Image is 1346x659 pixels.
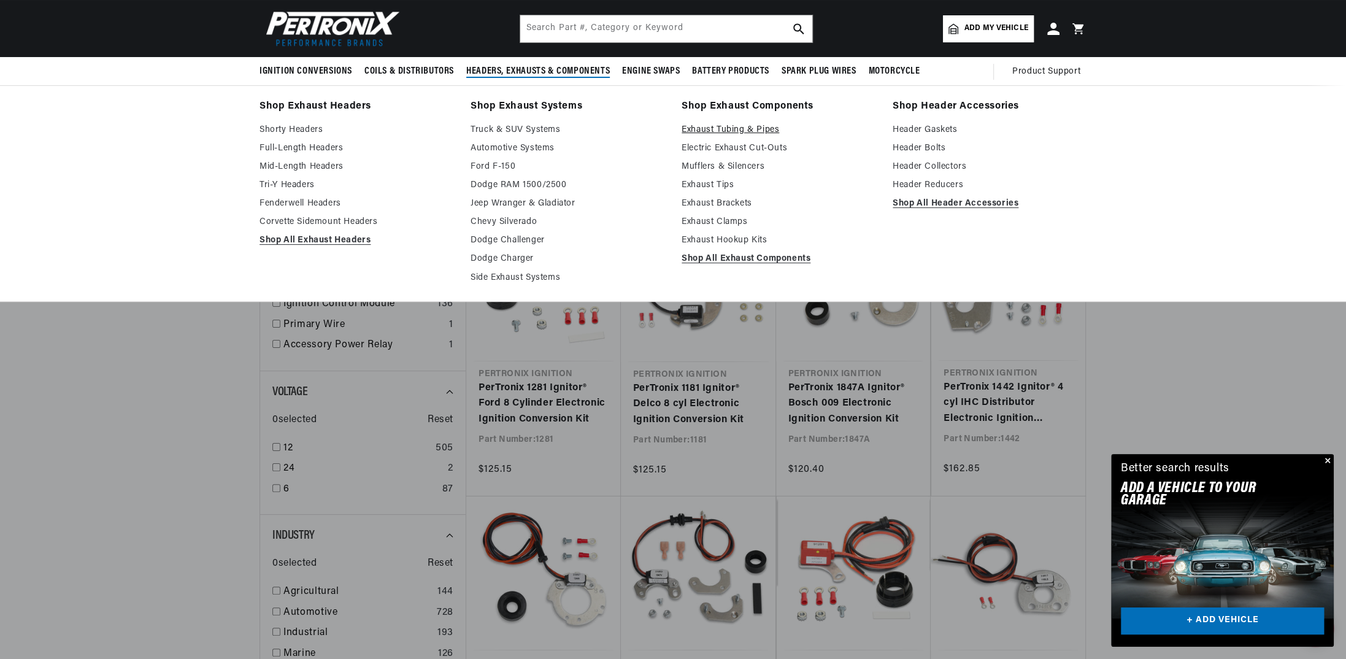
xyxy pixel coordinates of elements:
div: 1 [449,317,453,333]
span: Battery Products [692,65,769,78]
a: Dodge RAM 1500/2500 [471,178,664,193]
a: Exhaust Tips [682,178,875,193]
a: Header Gaskets [893,123,1086,137]
a: Shorty Headers [260,123,453,137]
div: 728 [437,605,453,621]
summary: Coils & Distributors [358,57,460,86]
a: Agricultural [283,584,433,600]
span: Spark Plug Wires [782,65,856,78]
img: Pertronix [260,7,401,50]
a: Chevy Silverado [471,215,664,229]
span: Industry [272,530,315,542]
input: Search Part #, Category or Keyword [520,15,812,42]
span: Add my vehicle [964,23,1028,34]
a: Shop Exhaust Components [682,98,875,115]
button: search button [785,15,812,42]
a: Shop Exhaust Systems [471,98,664,115]
a: Exhaust Tubing & Pipes [682,123,875,137]
span: 0 selected [272,556,317,572]
a: Shop All Header Accessories [893,196,1086,211]
summary: Spark Plug Wires [775,57,863,86]
a: Ford F-150 [471,160,664,174]
a: Dodge Challenger [471,233,664,248]
summary: Product Support [1012,57,1086,87]
a: 12 [283,441,431,457]
span: Reset [428,556,453,572]
h2: Add A VEHICLE to your garage [1121,482,1293,507]
summary: Engine Swaps [616,57,686,86]
a: Automotive [283,605,432,621]
a: Side Exhaust Systems [471,271,664,285]
a: Shop All Exhaust Headers [260,233,453,248]
a: + ADD VEHICLE [1121,607,1324,635]
div: 193 [437,625,453,641]
span: 0 selected [272,412,317,428]
a: Jeep Wranger & Gladiator [471,196,664,211]
a: Shop All Exhaust Components [682,252,875,266]
a: 24 [283,461,443,477]
span: Motorcycle [868,65,920,78]
a: Electric Exhaust Cut-Outs [682,141,875,156]
a: Dodge Charger [471,252,664,266]
a: Shop Exhaust Headers [260,98,453,115]
summary: Headers, Exhausts & Components [460,57,616,86]
a: Header Bolts [893,141,1086,156]
a: Header Collectors [893,160,1086,174]
a: Industrial [283,625,433,641]
summary: Battery Products [686,57,775,86]
span: Headers, Exhausts & Components [466,65,610,78]
span: Ignition Conversions [260,65,352,78]
a: Accessory Power Relay [283,337,444,353]
span: Reset [428,412,453,428]
summary: Motorcycle [862,57,926,86]
div: 87 [442,482,453,498]
span: Engine Swaps [622,65,680,78]
div: 2 [448,461,453,477]
a: 6 [283,482,437,498]
a: Exhaust Hookup Kits [682,233,875,248]
button: Close [1319,454,1334,469]
div: 1 [449,337,453,353]
span: Coils & Distributors [364,65,454,78]
a: Ignition Control Module [283,296,433,312]
a: PerTronix 1181 Ignitor® Delco 8 cyl Electronic Ignition Conversion Kit [633,381,764,428]
a: Truck & SUV Systems [471,123,664,137]
span: Voltage [272,386,307,398]
a: Corvette Sidemount Headers [260,215,453,229]
a: Exhaust Clamps [682,215,875,229]
a: Mufflers & Silencers [682,160,875,174]
a: Primary Wire [283,317,444,333]
a: Exhaust Brackets [682,196,875,211]
a: Shop Header Accessories [893,98,1086,115]
a: Add my vehicle [943,15,1034,42]
div: 144 [437,584,453,600]
summary: Ignition Conversions [260,57,358,86]
a: Fenderwell Headers [260,196,453,211]
a: PerTronix 1442 Ignitor® 4 cyl IHC Distributor Electronic Ignition Conversion Kit [944,380,1073,427]
a: Tri-Y Headers [260,178,453,193]
a: PerTronix 1281 Ignitor® Ford 8 Cylinder Electronic Ignition Conversion Kit [479,380,609,428]
div: 505 [436,441,453,457]
div: 136 [437,296,453,312]
a: Full-Length Headers [260,141,453,156]
a: PerTronix 1847A Ignitor® Bosch 009 Electronic Ignition Conversion Kit [788,380,918,428]
a: Mid-Length Headers [260,160,453,174]
a: Automotive Systems [471,141,664,156]
span: Product Support [1012,65,1080,79]
div: Better search results [1121,460,1229,478]
a: Header Reducers [893,178,1086,193]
